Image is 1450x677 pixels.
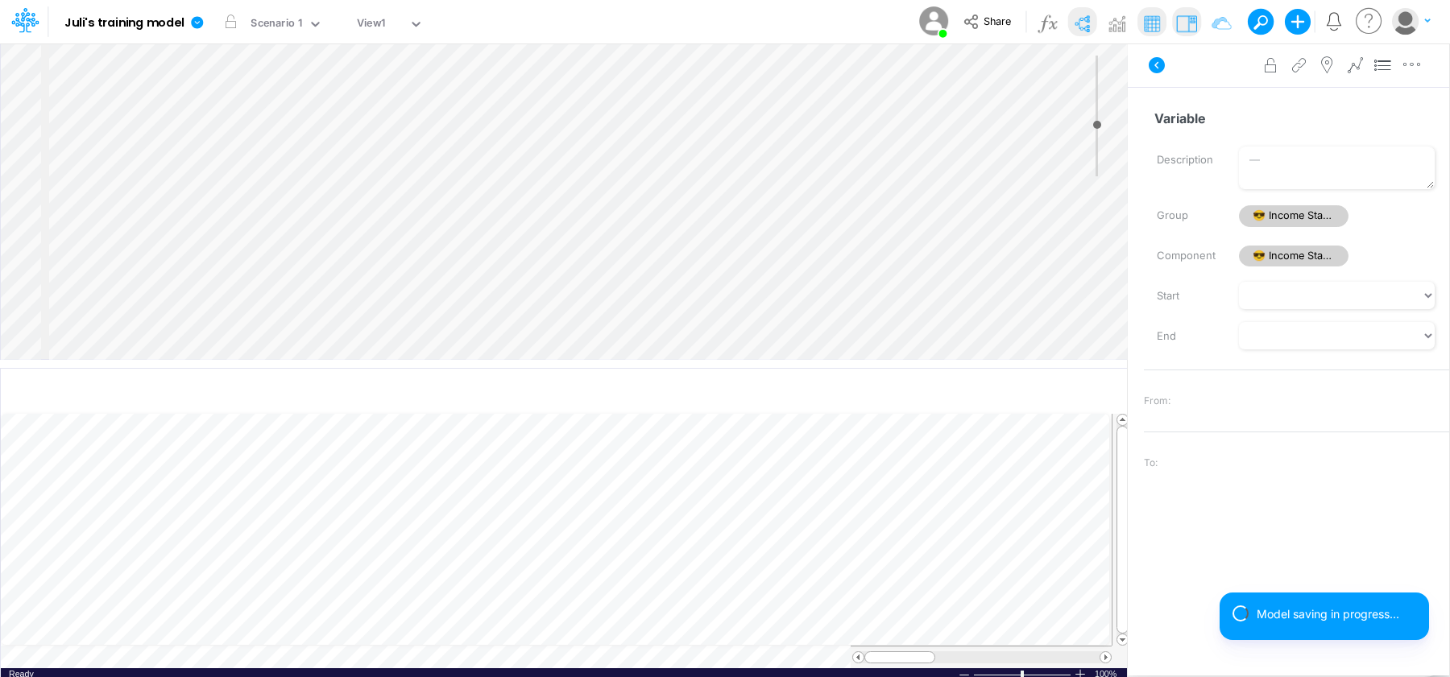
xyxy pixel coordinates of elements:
a: Notifications [1324,12,1343,31]
span: Share [984,14,1011,27]
button: Share [955,10,1022,35]
img: User Image Icon [915,3,951,39]
span: To: [1144,456,1158,470]
label: End [1145,323,1227,350]
b: Juli's training model [64,16,184,31]
div: Model saving in progress... [1257,605,1416,622]
div: View1 [357,15,386,34]
label: Component [1145,242,1227,270]
span: 😎 Income Statement [1239,246,1348,267]
span: From: [1144,394,1170,408]
input: — Node name — [1144,103,1435,134]
div: Scenario 1 [251,15,302,34]
span: 😎 Income Statement [1239,205,1348,227]
label: Description [1145,147,1227,174]
input: Type a title here [14,376,777,409]
label: Group [1145,202,1227,229]
label: Start [1145,283,1227,310]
